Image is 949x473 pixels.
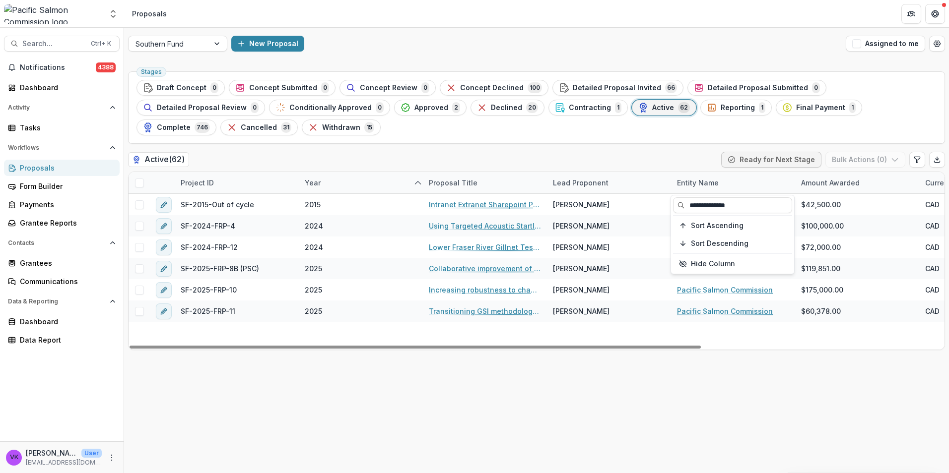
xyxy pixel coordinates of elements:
button: Concept Review0 [339,80,436,96]
button: Edit table settings [909,152,925,168]
span: Detailed Proposal Submitted [708,84,808,92]
div: Lead Proponent [547,177,614,188]
span: 2015 [305,199,321,210]
span: Cancelled [241,123,277,132]
span: 1 [759,102,765,113]
div: Tasks [20,122,112,133]
button: Open Activity [4,100,120,116]
div: Proposal Title [423,177,483,188]
button: Final Payment1 [776,100,862,116]
button: Get Help [925,4,945,24]
p: [PERSON_NAME] [26,448,77,458]
div: Data Report [20,335,112,345]
button: edit [156,303,172,319]
button: edit [156,282,172,298]
button: Cancelled31 [220,119,298,135]
span: SF-2025-FRP-8B (PSC) [181,263,259,274]
button: Approved2 [394,100,467,116]
span: 20 [526,102,538,113]
span: Contracting [569,104,611,112]
span: 2024 [305,221,323,231]
h2: Active ( 62 ) [128,152,189,167]
span: Sort Descending [691,239,748,248]
a: Transitioning GSI methodology for Fraser pink salmon [429,306,541,316]
div: Entity Name [671,172,795,193]
button: edit [156,218,172,234]
button: Withdrawn15 [302,119,381,135]
div: Amount Awarded [795,172,919,193]
span: 0 [812,82,820,93]
div: Ctrl + K [89,38,113,49]
span: CAD [925,242,940,252]
span: 62 [678,102,690,113]
span: Concept Submitted [249,84,317,92]
a: Communications [4,273,120,290]
span: 0 [376,102,384,113]
span: 2025 [305,263,322,274]
div: Dashboard [20,316,112,327]
a: Lower Fraser River Gillnet Test Fishery Site Evaluation [429,242,541,252]
span: 2025 [305,285,322,295]
div: Lead Proponent [547,172,671,193]
button: More [106,452,118,464]
a: Using Targeted Acoustic Startle Technology (TAST) to Reduce Seal Predation at Two Fraser River Te... [429,221,541,231]
span: 15 [364,122,374,133]
button: Ready for Next Stage [721,152,821,168]
button: Reporting1 [700,100,772,116]
span: 2025 [305,306,322,316]
div: Year [299,177,327,188]
div: Payments [20,199,112,210]
span: 66 [665,82,677,93]
button: Export table data [929,152,945,168]
button: edit [156,261,172,277]
span: SF-2015-Out of cycle [181,199,254,210]
button: Complete746 [136,119,216,135]
button: Partners [901,4,921,24]
a: Grantees [4,255,120,271]
span: Draft Concept [157,84,206,92]
span: CAD [925,285,940,295]
span: 746 [195,122,210,133]
span: 0 [421,82,429,93]
a: Proposals [4,160,120,176]
span: Data & Reporting [8,298,106,305]
span: CAD [925,199,940,210]
span: Declined [491,104,522,112]
span: $119,851.00 [801,263,840,274]
a: Data Report [4,332,120,348]
span: 31 [281,122,291,133]
button: Sort Descending [673,236,792,251]
button: edit [156,239,172,255]
div: Proposal Title [423,172,547,193]
button: Open Workflows [4,140,120,156]
span: CAD [925,306,940,316]
img: Pacific Salmon Commission logo [4,4,102,24]
span: [PERSON_NAME] [553,306,610,316]
span: SF-2024-FRP-4 [181,221,235,231]
button: Bulk Actions (0) [825,152,905,168]
p: [EMAIL_ADDRESS][DOMAIN_NAME] [26,458,102,467]
div: Form Builder [20,181,112,191]
nav: breadcrumb [128,6,171,21]
span: SF-2025-FRP-11 [181,306,235,316]
span: 2024 [305,242,323,252]
div: Project ID [175,172,299,193]
button: Assigned to me [846,36,925,52]
span: Approved [414,104,448,112]
span: 0 [251,102,259,113]
span: 4388 [96,62,116,72]
span: Active [652,104,674,112]
button: Open Data & Reporting [4,294,120,309]
div: Victor Keong [10,454,18,461]
button: Declined20 [471,100,544,116]
button: Sort Ascending [673,218,792,234]
span: [PERSON_NAME] [553,199,610,210]
a: Payments [4,196,120,213]
button: Detailed Proposal Submitted0 [687,80,826,96]
span: Concept Declined [460,84,524,92]
button: Active62 [632,100,696,116]
span: [PERSON_NAME] [553,285,610,295]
